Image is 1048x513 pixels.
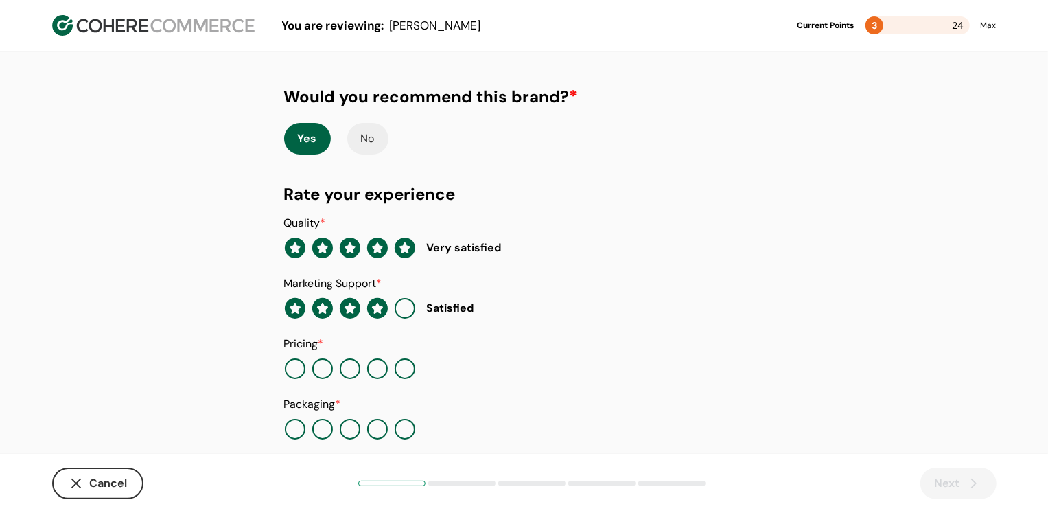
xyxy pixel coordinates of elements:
label: Pricing [284,337,324,351]
label: Packaging [284,397,341,411]
span: 24 [953,16,964,34]
div: Satisfied [427,300,474,317]
div: Max [981,19,997,32]
span: [PERSON_NAME] [390,18,481,33]
button: Next [920,468,997,499]
button: Cancel [52,468,143,499]
label: Marketing Support [284,276,382,290]
div: Current Points [797,19,854,32]
span: 3 [872,19,878,32]
button: Yes [284,123,331,155]
div: Rate your experience [284,182,765,207]
span: You are reviewing: [282,18,384,33]
img: Cohere Logo [52,15,255,36]
div: Very satisfied [427,240,502,256]
label: Quality [284,216,326,230]
div: Would you recommend this brand? [284,84,578,109]
button: No [347,123,388,155]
